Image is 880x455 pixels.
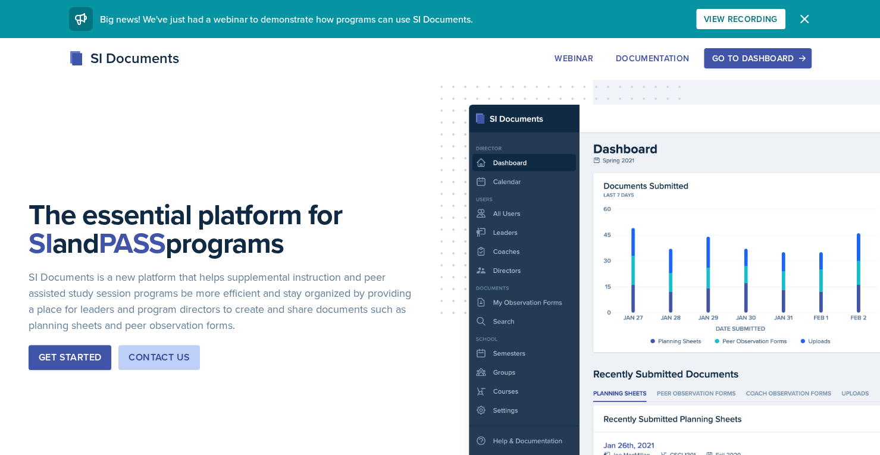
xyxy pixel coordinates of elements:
div: SI Documents [69,48,179,69]
button: Get Started [29,345,111,370]
button: View Recording [696,9,785,29]
div: Get Started [39,350,101,365]
button: Documentation [608,48,697,68]
button: Go to Dashboard [704,48,811,68]
div: Documentation [616,54,690,63]
div: Contact Us [129,350,190,365]
button: Contact Us [118,345,200,370]
div: View Recording [704,14,778,24]
div: Go to Dashboard [712,54,803,63]
div: Webinar [555,54,593,63]
span: Big news! We've just had a webinar to demonstrate how programs can use SI Documents. [100,12,473,26]
button: Webinar [547,48,600,68]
